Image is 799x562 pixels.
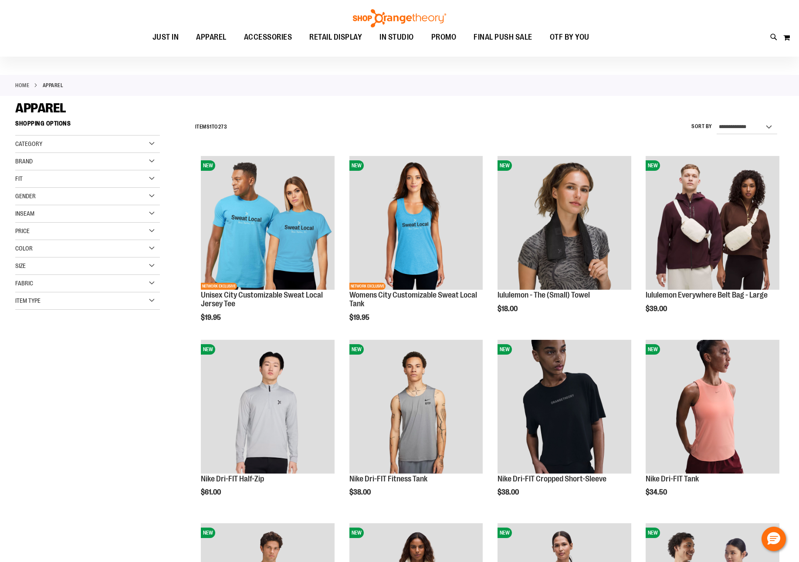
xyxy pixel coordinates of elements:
[423,27,465,47] a: PROMO
[43,81,64,89] strong: APPAREL
[15,175,23,182] span: Fit
[646,156,779,290] img: lululemon Everywhere Belt Bag - Large
[152,27,179,47] span: JUST IN
[210,124,212,130] span: 1
[15,227,30,234] span: Price
[474,27,532,47] span: FINAL PUSH SALE
[349,291,477,308] a: Womens City Customizable Sweat Local Tank
[498,156,631,290] img: lululemon - The (Small) Towel
[431,27,457,47] span: PROMO
[498,488,520,496] span: $38.00
[15,81,29,89] a: Home
[646,344,660,355] span: NEW
[15,297,41,304] span: Item Type
[201,488,222,496] span: $61.00
[15,245,33,252] span: Color
[15,140,42,147] span: Category
[349,528,364,538] span: NEW
[201,344,215,355] span: NEW
[201,528,215,538] span: NEW
[201,156,335,290] img: Unisex City Customizable Fine Jersey Tee
[349,488,372,496] span: $38.00
[646,474,699,483] a: Nike Dri-FIT Tank
[349,156,483,291] a: City Customizable Perfect Racerback TankNEWNETWORK EXCLUSIVE
[309,27,362,47] span: RETAIL DISPLAY
[15,280,33,287] span: Fabric
[196,27,227,47] span: APPAREL
[15,116,160,135] strong: Shopping Options
[144,27,188,47] a: JUST IN
[646,156,779,291] a: lululemon Everywhere Belt Bag - LargeNEW
[196,152,339,343] div: product
[15,262,26,269] span: Size
[345,152,488,343] div: product
[349,160,364,171] span: NEW
[349,344,364,355] span: NEW
[646,528,660,538] span: NEW
[498,156,631,291] a: lululemon - The (Small) TowelNEW
[244,27,292,47] span: ACCESSORIES
[691,123,712,130] label: Sort By
[201,340,335,474] img: Nike Dri-FIT Half-Zip
[371,27,423,47] a: IN STUDIO
[498,340,631,474] img: Nike Dri-FIT Cropped Short-Sleeve
[235,27,301,47] a: ACCESSORIES
[541,27,598,47] a: OTF BY YOU
[646,488,668,496] span: $34.50
[15,158,33,165] span: Brand
[646,160,660,171] span: NEW
[550,27,589,47] span: OTF BY YOU
[352,9,447,27] img: Shop Orangetheory
[646,291,768,299] a: lululemon Everywhere Belt Bag - Large
[498,474,606,483] a: Nike Dri-FIT Cropped Short-Sleeve
[498,340,631,475] a: Nike Dri-FIT Cropped Short-SleeveNEW
[646,340,779,475] a: Nike Dri-FIT TankNEW
[201,156,335,291] a: Unisex City Customizable Fine Jersey TeeNEWNETWORK EXCLUSIVE
[201,340,335,475] a: Nike Dri-FIT Half-ZipNEW
[201,314,222,322] span: $19.95
[641,152,784,335] div: product
[15,101,66,115] span: APPAREL
[201,291,323,308] a: Unisex City Customizable Sweat Local Jersey Tee
[465,27,541,47] a: FINAL PUSH SALE
[15,210,34,217] span: Inseam
[493,335,636,518] div: product
[201,283,237,290] span: NETWORK EXCLUSIVE
[498,528,512,538] span: NEW
[498,344,512,355] span: NEW
[345,335,488,518] div: product
[498,305,519,313] span: $18.00
[349,474,427,483] a: Nike Dri-FIT Fitness Tank
[379,27,414,47] span: IN STUDIO
[498,160,512,171] span: NEW
[195,120,227,134] h2: Items to
[349,283,386,290] span: NETWORK EXCLUSIVE
[646,305,668,313] span: $39.00
[349,156,483,290] img: City Customizable Perfect Racerback Tank
[301,27,371,47] a: RETAIL DISPLAY
[762,527,786,551] button: Hello, have a question? Let’s chat.
[218,124,227,130] span: 273
[641,335,784,518] div: product
[498,291,590,299] a: lululemon - The (Small) Towel
[349,340,483,474] img: Nike Dri-FIT Fitness Tank
[201,160,215,171] span: NEW
[196,335,339,518] div: product
[201,474,264,483] a: Nike Dri-FIT Half-Zip
[15,193,36,200] span: Gender
[349,314,371,322] span: $19.95
[187,27,235,47] a: APPAREL
[493,152,636,335] div: product
[646,340,779,474] img: Nike Dri-FIT Tank
[349,340,483,475] a: Nike Dri-FIT Fitness TankNEW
